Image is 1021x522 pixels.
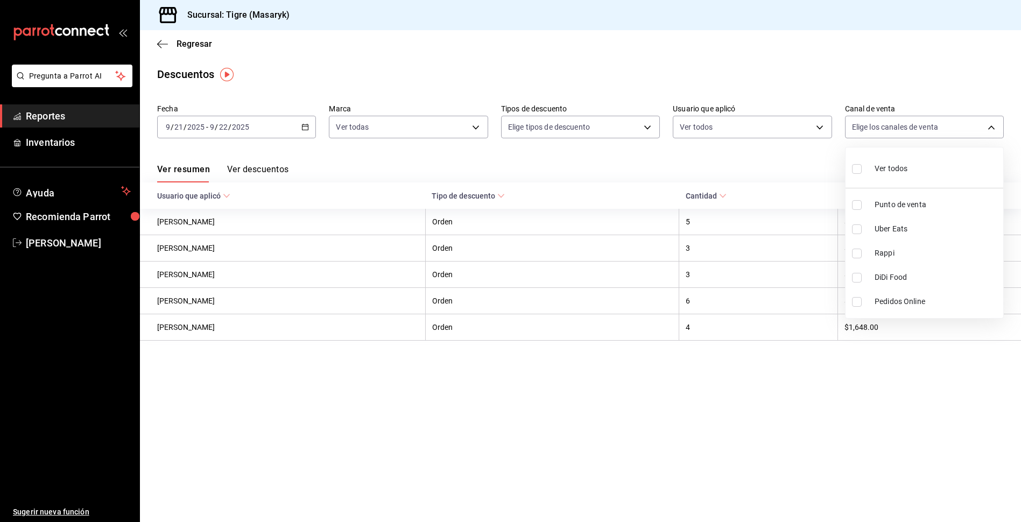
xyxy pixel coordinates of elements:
span: Ver todos [875,163,907,174]
span: Punto de venta [875,199,999,210]
span: DiDi Food [875,272,999,283]
span: Rappi [875,248,999,259]
span: Uber Eats [875,223,999,235]
img: Tooltip marker [220,68,234,81]
span: Pedidos Online [875,296,999,307]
